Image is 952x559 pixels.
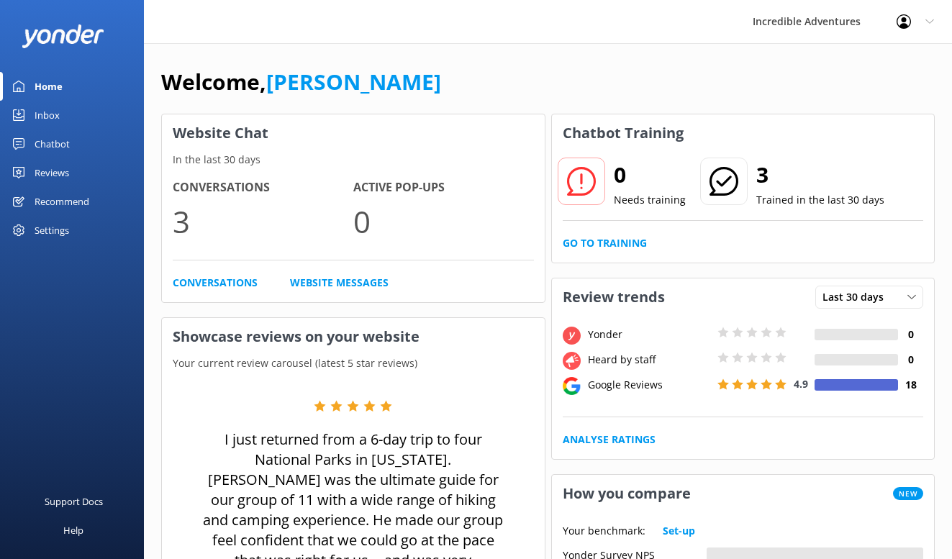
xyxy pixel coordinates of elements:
span: Last 30 days [822,289,892,305]
div: Chatbot [35,129,70,158]
a: Website Messages [290,275,389,291]
div: Google Reviews [584,377,714,393]
h4: Conversations [173,178,353,197]
p: Needs training [614,192,686,208]
p: Your current review carousel (latest 5 star reviews) [162,355,545,371]
div: Support Docs [45,487,103,516]
p: Trained in the last 30 days [756,192,884,208]
a: Go to Training [563,235,647,251]
span: 4.9 [794,377,808,391]
div: Recommend [35,187,89,216]
h4: 18 [898,377,923,393]
div: Help [63,516,83,545]
h2: 0 [614,158,686,192]
h3: Review trends [552,278,676,316]
h3: Showcase reviews on your website [162,318,545,355]
div: Reviews [35,158,69,187]
h3: Website Chat [162,114,545,152]
h3: How you compare [552,475,702,512]
span: New [893,487,923,500]
p: 3 [173,197,353,245]
div: Heard by staff [584,352,714,368]
div: Yonder [584,327,714,342]
div: Settings [35,216,69,245]
div: Home [35,72,63,101]
a: Set-up [663,523,695,539]
h3: Chatbot Training [552,114,694,152]
h1: Welcome, [161,65,441,99]
a: Analyse Ratings [563,432,656,447]
a: Conversations [173,275,258,291]
p: Your benchmark: [563,523,645,539]
h2: 3 [756,158,884,192]
div: Inbox [35,101,60,129]
h4: 0 [898,352,923,368]
p: In the last 30 days [162,152,545,168]
h4: 0 [898,327,923,342]
h4: Active Pop-ups [353,178,534,197]
a: [PERSON_NAME] [266,67,441,96]
img: yonder-white-logo.png [22,24,104,48]
p: 0 [353,197,534,245]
